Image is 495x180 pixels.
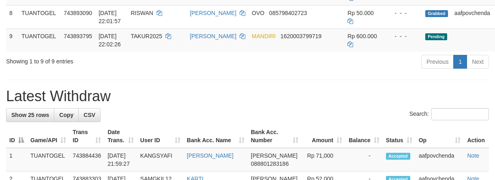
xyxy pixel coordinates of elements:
[69,148,104,171] td: 743884436
[69,125,104,148] th: Trans ID: activate to sort column ascending
[6,88,489,104] h1: Latest Withdraw
[347,33,377,39] span: Rp 600.000
[467,55,489,69] a: Next
[345,125,383,148] th: Balance: activate to sort column ascending
[18,28,60,52] td: TUANTOGEL
[6,28,18,52] td: 9
[6,125,27,148] th: ID: activate to sort column descending
[302,148,346,171] td: Rp 71,000
[281,33,321,39] span: Copy 1620003799719 to clipboard
[251,160,289,167] span: Copy 088801283186 to clipboard
[421,55,454,69] a: Previous
[187,152,234,159] a: [PERSON_NAME]
[137,148,184,171] td: KANGSYAFI
[59,112,73,118] span: Copy
[269,10,307,16] span: Copy 085798402723 to clipboard
[131,33,162,39] span: TAKUR2025
[416,125,464,148] th: Op: activate to sort column ascending
[467,152,479,159] a: Note
[99,33,121,48] span: [DATE] 22:02:26
[416,148,464,171] td: aafpovchenda
[252,10,264,16] span: OVO
[64,10,92,16] span: 743893090
[251,152,298,159] span: [PERSON_NAME]
[453,55,467,69] a: 1
[11,112,49,118] span: Show 25 rows
[6,54,200,65] div: Showing 1 to 9 of 9 entries
[137,125,184,148] th: User ID: activate to sort column ascending
[6,148,27,171] td: 1
[104,148,137,171] td: [DATE] 21:59:27
[302,125,346,148] th: Amount: activate to sort column ascending
[347,10,374,16] span: Rp 50.000
[248,125,302,148] th: Bank Acc. Number: activate to sort column ascending
[425,10,448,17] span: Grabbed
[99,10,121,24] span: [DATE] 22:01:57
[27,148,69,171] td: TUANTOGEL
[252,33,276,39] span: MANDIRI
[464,125,489,148] th: Action
[18,5,60,28] td: TUANTOGEL
[190,10,236,16] a: [PERSON_NAME]
[54,108,79,122] a: Copy
[27,125,69,148] th: Game/API: activate to sort column ascending
[431,108,489,120] input: Search:
[425,33,447,40] span: Pending
[386,153,410,160] span: Accepted
[131,10,153,16] span: RISWAN
[190,33,236,39] a: [PERSON_NAME]
[388,32,419,40] div: - - -
[184,125,248,148] th: Bank Acc. Name: activate to sort column ascending
[78,108,101,122] a: CSV
[383,125,416,148] th: Status: activate to sort column ascending
[64,33,92,39] span: 743893795
[6,5,18,28] td: 8
[6,108,54,122] a: Show 25 rows
[104,125,137,148] th: Date Trans.: activate to sort column ascending
[84,112,95,118] span: CSV
[409,108,489,120] label: Search:
[345,148,383,171] td: -
[388,9,419,17] div: - - -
